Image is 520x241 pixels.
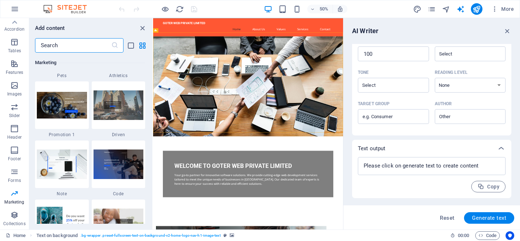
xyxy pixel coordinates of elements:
[450,231,469,240] h6: Session time
[428,5,436,13] i: Pages (Ctrl+Alt+S)
[4,26,25,32] p: Accordion
[224,233,227,237] i: This element is a customizable preset
[6,231,26,240] a: Click to cancel selection. Double-click to open Pages
[318,5,330,13] h6: 50%
[437,111,492,122] input: AuthorClear
[337,6,343,12] i: On resize automatically adjust zoom level to fit chosen device.
[92,191,146,197] span: Code
[435,78,506,93] select: Reading level
[42,5,96,13] img: Editor Logo
[92,140,146,197] div: Code
[442,5,451,13] button: navigator
[37,149,87,179] img: Screenshot_2019-06-19SitejetTemplate-BlankRedesign-Berlin2.png
[8,156,21,162] p: Footer
[440,215,454,221] span: Reset
[488,3,517,15] button: More
[4,199,24,205] p: Marketing
[435,70,468,75] p: Reading level
[175,5,184,13] button: reload
[464,212,514,224] button: Generate text
[35,191,89,197] span: Note
[478,231,497,240] span: Code
[436,212,458,224] button: Reset
[463,233,464,238] span: :
[456,5,465,13] button: text_generator
[358,111,429,122] input: Target group
[352,36,511,135] div: Text settings
[506,231,514,240] button: Usercentrics
[175,5,184,13] i: Reload page
[230,233,234,237] i: This element contains a background
[35,140,89,197] div: Note
[413,5,422,13] button: design
[36,231,234,240] nav: breadcrumb
[35,132,89,138] span: Promotion 1
[94,90,144,120] img: Screenshot_2019-06-19SitejetTemplate-BlankRedesign-Berlin2.jpg
[358,47,429,61] input: Max words
[35,73,89,79] span: Pets
[7,134,22,140] p: Header
[442,5,450,13] i: Navigator
[358,70,369,75] p: Tone
[458,231,469,240] span: 00 00
[94,149,144,179] img: Screenshot_2019-06-19SitejetTemplate-BlankRedesign-Berlin1.png
[37,92,87,119] img: Bildschirmfotoam2019-06-19um12.09.09.png
[435,101,452,107] p: Author
[472,215,506,221] span: Generate text
[307,5,333,13] button: 50%
[92,73,146,79] span: Athletics
[413,5,421,13] i: Design (Ctrl+Alt+Y)
[35,81,89,138] div: Promotion 1
[138,24,147,32] button: close panel
[358,145,386,152] p: Text output
[35,38,111,53] input: Search
[6,70,23,75] p: Features
[126,41,135,50] button: list-view
[37,207,87,240] img: Bildschirmfotoam2019-06-19um12.09.31.png
[3,221,25,227] p: Collections
[7,91,22,97] p: Images
[471,181,506,192] button: Copy
[437,49,492,59] input: Content typeClear
[8,48,21,54] p: Tables
[477,183,499,190] span: Copy
[36,231,78,240] span: Click to select. Double-click to edit
[360,80,415,90] input: ToneClear
[428,5,436,13] button: pages
[92,81,146,138] div: Driven
[352,27,378,35] h6: AI Writer
[475,231,500,240] button: Code
[491,5,514,13] span: More
[35,24,65,32] h6: Add content
[81,231,220,240] span: . bg-wrapper .preset-fullscreen-text-on-background-v2-home-logo-nav-h1-image-text
[471,3,482,15] button: publish
[94,209,144,238] img: Screenshot_2019-06-19SitejetTemplate-BlankRedesign-Berlin1.jpg
[92,132,146,138] span: Driven
[358,101,390,107] p: Target group
[8,178,21,183] p: Forms
[138,41,147,50] button: grid-view
[352,157,511,198] div: Text output
[35,58,145,67] h6: Marketing
[456,5,465,13] i: AI Writer
[9,113,20,119] p: Slider
[352,140,511,157] div: Text output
